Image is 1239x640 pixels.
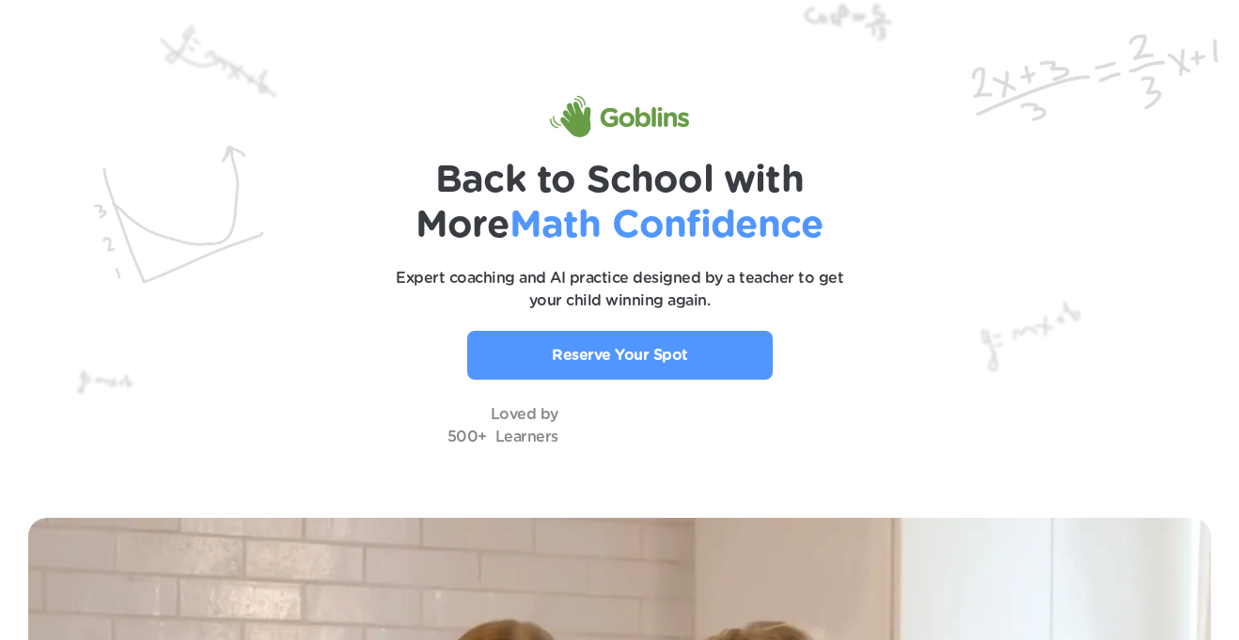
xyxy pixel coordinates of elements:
[467,331,773,380] a: Reserve Your Spot
[290,158,949,248] h1: Back to School with More
[447,403,558,448] p: Loved by 500+ Learners
[510,207,823,244] span: Math Confidence
[971,610,1208,632] p: Questions? Give us a call or text!
[384,267,855,312] p: Expert coaching and AI practice designed by a teacher to get your child winning again.
[552,344,688,367] p: Reserve Your Spot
